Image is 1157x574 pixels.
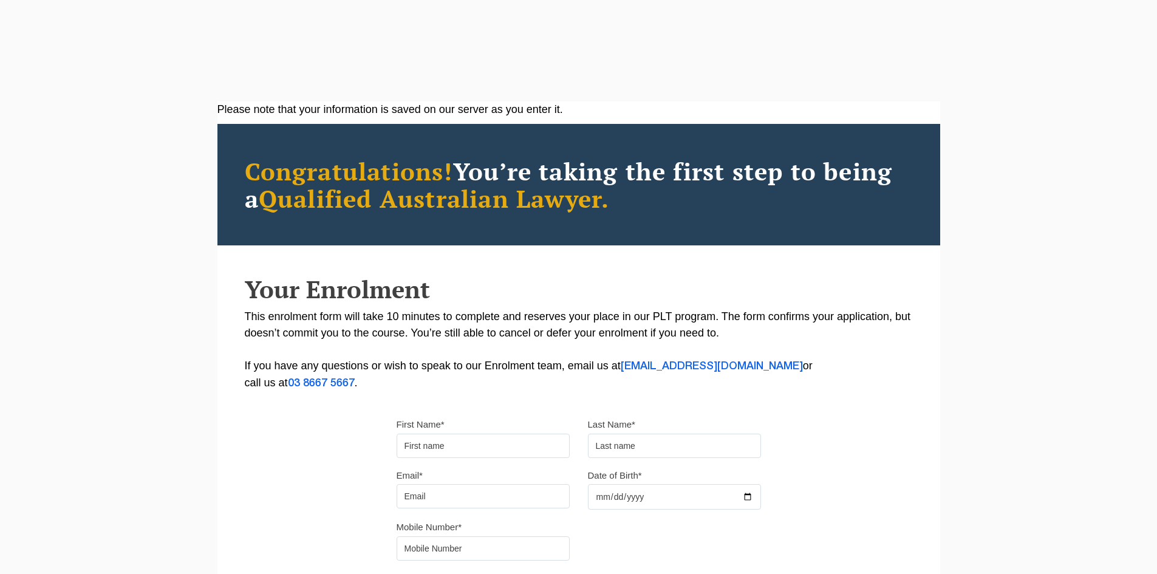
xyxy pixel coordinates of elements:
h2: You’re taking the first step to being a [245,157,913,212]
input: First name [397,434,570,458]
label: First Name* [397,419,445,431]
span: Congratulations! [245,155,453,187]
label: Last Name* [588,419,635,431]
a: 03 8667 5667 [288,378,355,388]
a: [EMAIL_ADDRESS][DOMAIN_NAME] [621,361,803,371]
div: Please note that your information is saved on our server as you enter it. [217,101,940,118]
input: Last name [588,434,761,458]
input: Mobile Number [397,536,570,561]
p: This enrolment form will take 10 minutes to complete and reserves your place in our PLT program. ... [245,309,913,392]
input: Email [397,484,570,508]
label: Email* [397,470,423,482]
label: Mobile Number* [397,521,462,533]
span: Qualified Australian Lawyer. [259,182,610,214]
label: Date of Birth* [588,470,642,482]
h2: Your Enrolment [245,276,913,302]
